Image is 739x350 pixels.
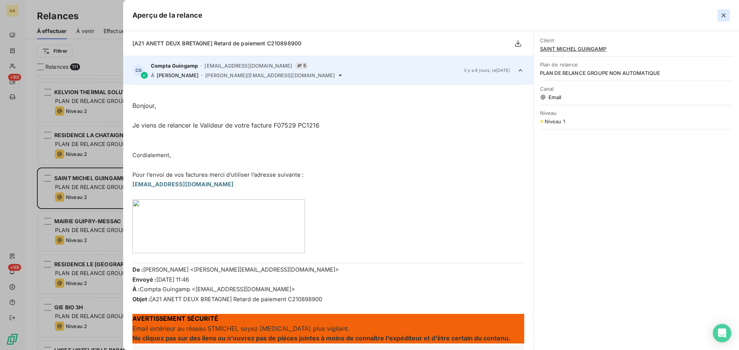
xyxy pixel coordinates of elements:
[540,46,733,52] span: SAINT MICHEL GUINGAMP
[132,296,150,303] b: Objet :
[540,70,733,76] span: PLAN DE RELANCE GROUPE NON AUTOMATIQUE
[540,37,733,43] span: Client
[205,72,335,78] span: [PERSON_NAME][EMAIL_ADDRESS][DOMAIN_NAME]
[545,118,565,124] span: Niveau 1
[132,199,305,253] img: image001.png@01DC2255.149E3770
[132,286,140,293] b: À :
[132,102,156,109] span: Bonjour,
[464,68,510,73] span: il y a 8 jours , le [DATE]
[132,180,234,188] a: [EMAIL_ADDRESS][DOMAIN_NAME]
[132,10,202,21] h5: Aperçu de la relance
[151,63,198,69] span: Compta Guingamp
[151,72,154,78] span: À
[132,181,234,188] span: [EMAIL_ADDRESS][DOMAIN_NAME]
[132,266,339,303] span: [PERSON_NAME] <[PERSON_NAME][EMAIL_ADDRESS][DOMAIN_NAME]> [DATE] 11:46 Compta Guingamp <[EMAIL_AD...
[132,152,171,159] span: Cordialement,
[132,171,304,178] span: Pour l’envoi de vos factures merci d’utiliser l’adresse suivante :
[201,73,203,78] span: -
[295,62,308,69] span: 5
[132,40,301,46] span: [A21 ANETT DEUX BRETAGNE] Retard de paiement C210898900
[540,110,733,116] span: Niveau
[540,86,733,92] span: Canal
[132,276,156,283] b: Envoyé :
[157,72,199,78] span: [PERSON_NAME]
[132,325,510,342] span: Email extérieur au réseau STMICHEL soyez [MEDICAL_DATA] plus vigilant.
[132,315,218,322] span: AVERTISSEMENT SÉCURITÉ
[713,324,731,342] div: Open Intercom Messenger
[200,63,202,68] span: -
[132,334,510,342] b: Ne cliquez pas sur des liens ou n'ouvrez pas de pièces jointes à moins de connaître l'expéditeur ...
[540,94,733,100] span: Email
[132,121,319,129] span: Je viens de relancer le Valideur de votre facture F07529 PC1216
[132,266,143,273] span: De :
[540,61,733,68] span: Plan de relance
[204,63,292,69] span: [EMAIL_ADDRESS][DOMAIN_NAME]
[132,64,145,76] div: CG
